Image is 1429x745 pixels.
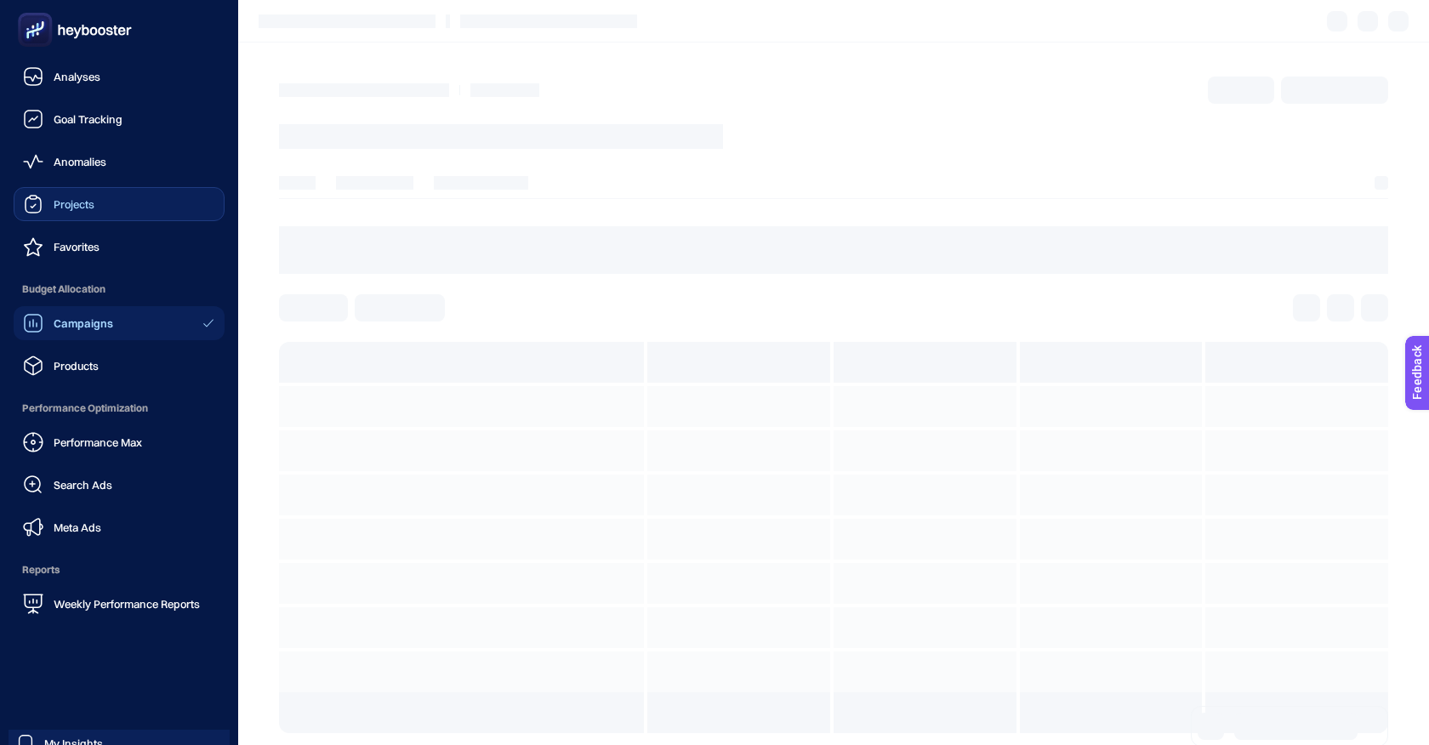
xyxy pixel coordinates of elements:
[35,232,284,250] div: We will reply as soon as we can
[14,391,225,425] span: Performance Optimization
[153,125,213,139] a: Contact us
[14,349,225,383] a: Products
[14,468,225,502] a: Search Ads
[14,425,225,459] a: Performance Max
[54,478,112,492] span: Search Ads
[54,240,100,253] span: Favorites
[293,27,323,58] div: Close
[54,359,99,372] span: Products
[226,573,285,585] span: Messages
[54,155,106,168] span: Anomalies
[14,102,225,136] a: Goal Tracking
[75,327,164,343] span: I have an idea
[54,520,101,534] span: Meta Ads
[53,197,254,211] span: What kind of feedback do you have?
[54,597,200,611] span: Weekly Performance Reports
[65,573,104,585] span: Home
[35,214,284,232] div: Send us a message
[14,145,225,179] a: Anomalies
[54,70,100,83] span: Analyses
[54,112,122,126] span: Goal Tracking
[14,306,225,340] a: Campaigns
[34,150,306,179] p: How can we help?
[54,316,113,330] span: Campaigns
[14,187,225,221] a: Projects
[10,5,65,19] span: Feedback
[93,125,153,139] span: Need help?
[75,284,209,300] span: I don't like something
[54,197,94,211] span: Projects
[14,587,225,621] a: Weekly Performance Reports
[17,200,323,264] div: Send us a messageWe will reply as soon as we can
[77,101,230,119] span: Tell us what you think
[34,32,128,60] img: logo
[14,272,225,306] span: Budget Allocation
[14,510,225,544] a: Meta Ads
[34,121,306,150] p: Hi seyda 👋
[75,242,175,258] span: I like something
[54,435,142,449] span: Performance Max
[170,531,340,599] button: Messages
[14,230,225,264] a: Favorites
[14,60,225,94] a: Analyses
[14,553,225,587] span: Reports
[231,27,265,61] img: Profile image for Kübra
